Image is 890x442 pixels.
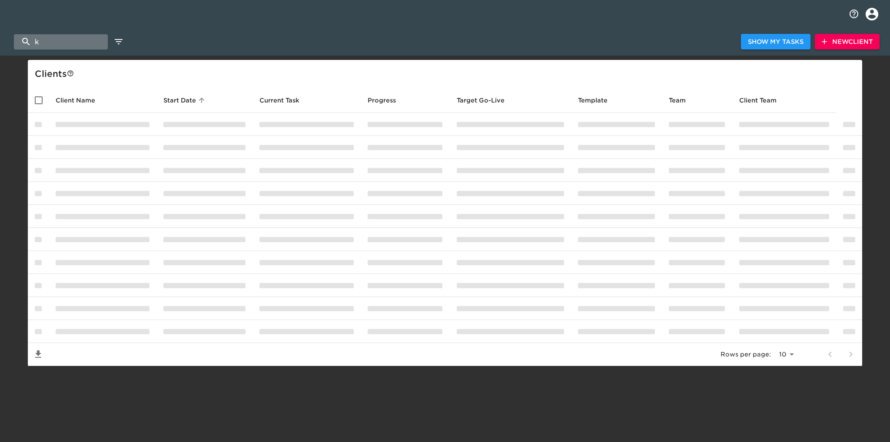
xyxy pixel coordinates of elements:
button: profile [859,1,885,27]
span: Template [578,95,619,106]
span: Team [669,95,697,106]
span: Show My Tasks [748,36,804,47]
span: Calculated based on the start date and the duration of all Tasks contained in this Hub. [457,95,505,106]
span: Client Team [739,95,788,106]
button: NewClient [815,34,880,50]
div: Client s [35,67,859,81]
span: Start Date [163,95,207,106]
button: Show My Tasks [741,34,810,50]
span: Progress [368,95,407,106]
button: Save List [28,344,49,365]
button: notifications [844,3,864,24]
p: Rows per page: [721,350,771,359]
span: New Client [822,36,873,47]
input: search [14,34,108,49]
span: Target Go-Live [457,95,516,106]
svg: This is a list of all of your clients and clients shared with you [67,70,74,77]
select: rows per page [774,348,797,361]
span: This is the next Task in this Hub that should be completed [259,95,299,106]
table: enhanced table [28,88,862,366]
span: Client Name [56,95,106,106]
span: Current Task [259,95,311,106]
button: edit [111,34,126,49]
